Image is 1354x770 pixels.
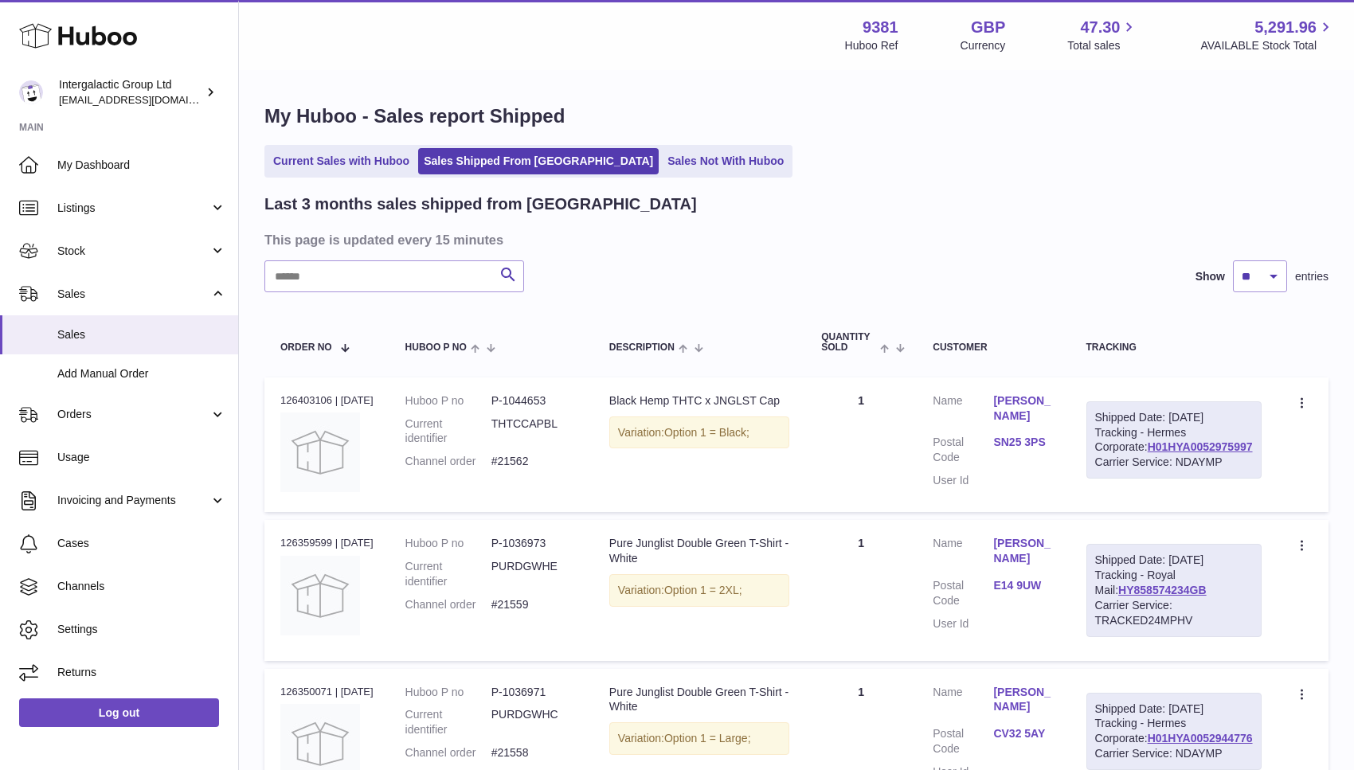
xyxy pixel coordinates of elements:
a: [PERSON_NAME] [993,685,1054,715]
h2: Last 3 months sales shipped from [GEOGRAPHIC_DATA] [264,193,697,215]
div: Variation: [609,574,789,607]
dt: Huboo P no [405,393,491,408]
img: info@junglistnetwork.com [19,80,43,104]
a: SN25 3PS [993,435,1054,450]
a: H01HYA0052944776 [1148,732,1253,745]
span: 5,291.96 [1254,17,1317,38]
span: Huboo P no [405,342,467,353]
dt: Postal Code [933,726,993,756]
span: Total sales [1067,38,1138,53]
td: 1 [805,377,917,512]
a: CV32 5AY [993,726,1054,741]
dd: PURDGWHE [491,559,577,589]
h3: This page is updated every 15 minutes [264,231,1325,248]
div: Pure Junglist Double Green T-Shirt - White [609,536,789,566]
span: Option 1 = Black; [664,426,749,439]
div: Variation: [609,722,789,755]
h1: My Huboo - Sales report Shipped [264,104,1329,129]
span: Sales [57,287,209,302]
dt: Postal Code [933,578,993,608]
label: Show [1196,269,1225,284]
span: Option 1 = 2XL; [664,584,742,596]
div: Carrier Service: NDAYMP [1095,746,1253,761]
span: Order No [280,342,332,353]
dt: Huboo P no [405,536,491,551]
span: 47.30 [1080,17,1120,38]
a: H01HYA0052975997 [1148,440,1253,453]
img: no-photo.jpg [280,412,360,492]
dt: Channel order [405,597,491,612]
span: [EMAIL_ADDRESS][DOMAIN_NAME] [59,93,234,106]
dt: Huboo P no [405,685,491,700]
dt: User Id [933,616,993,631]
a: Current Sales with Huboo [268,148,415,174]
dt: Current identifier [405,416,491,447]
dt: Channel order [405,454,491,469]
span: entries [1295,269,1329,284]
dd: THTCCAPBL [491,416,577,447]
strong: 9381 [863,17,898,38]
div: Tracking [1086,342,1262,353]
div: Shipped Date: [DATE] [1095,410,1253,425]
td: 1 [805,520,917,660]
div: 126359599 | [DATE] [280,536,374,550]
div: Shipped Date: [DATE] [1095,553,1253,568]
div: Variation: [609,416,789,449]
dd: #21558 [491,745,577,760]
span: Stock [57,244,209,259]
div: Carrier Service: NDAYMP [1095,455,1253,470]
div: Huboo Ref [845,38,898,53]
span: Channels [57,579,226,594]
a: 47.30 Total sales [1067,17,1138,53]
dd: P-1044653 [491,393,577,408]
div: Black Hemp THTC x JNGLST Cap [609,393,789,408]
a: E14 9UW [993,578,1054,593]
dt: Postal Code [933,435,993,465]
span: Invoicing and Payments [57,493,209,508]
span: Orders [57,407,209,422]
div: Currency [961,38,1006,53]
span: Sales [57,327,226,342]
dt: Name [933,685,993,719]
span: Add Manual Order [57,366,226,381]
dd: #21562 [491,454,577,469]
div: Tracking - Royal Mail: [1086,544,1262,636]
div: Tracking - Hermes Corporate: [1086,401,1262,479]
span: Cases [57,536,226,551]
div: Shipped Date: [DATE] [1095,702,1253,717]
span: Quantity Sold [821,332,876,353]
div: Customer [933,342,1054,353]
span: AVAILABLE Stock Total [1200,38,1335,53]
span: My Dashboard [57,158,226,173]
dt: Name [933,393,993,428]
a: [PERSON_NAME] [993,536,1054,566]
a: Log out [19,698,219,727]
dd: #21559 [491,597,577,612]
span: Option 1 = Large; [664,732,751,745]
dt: Current identifier [405,707,491,737]
div: 126350071 | [DATE] [280,685,374,699]
span: Listings [57,201,209,216]
dd: PURDGWHC [491,707,577,737]
a: Sales Shipped From [GEOGRAPHIC_DATA] [418,148,659,174]
span: Returns [57,665,226,680]
span: Settings [57,622,226,637]
dt: Name [933,536,993,570]
div: Pure Junglist Double Green T-Shirt - White [609,685,789,715]
dt: User Id [933,473,993,488]
div: 126403106 | [DATE] [280,393,374,408]
strong: GBP [971,17,1005,38]
dd: P-1036971 [491,685,577,700]
span: Description [609,342,675,353]
dd: P-1036973 [491,536,577,551]
dt: Channel order [405,745,491,760]
a: [PERSON_NAME] [993,393,1054,424]
a: 5,291.96 AVAILABLE Stock Total [1200,17,1335,53]
a: Sales Not With Huboo [662,148,789,174]
div: Intergalactic Group Ltd [59,77,202,107]
a: HY858574234GB [1118,584,1207,596]
div: Carrier Service: TRACKED24MPHV [1095,598,1253,628]
img: no-photo.jpg [280,556,360,635]
dt: Current identifier [405,559,491,589]
span: Usage [57,450,226,465]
